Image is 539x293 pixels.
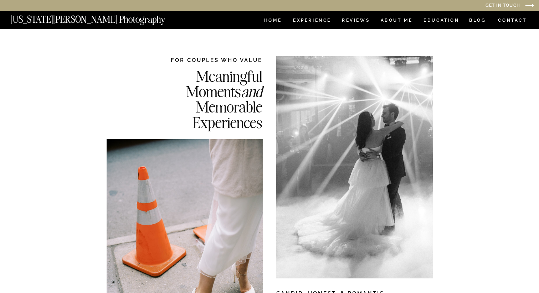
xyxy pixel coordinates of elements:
a: EDUCATION [423,18,460,24]
i: and [241,82,262,101]
a: Get in Touch [413,3,520,9]
a: HOME [263,18,283,24]
a: Experience [293,18,330,24]
a: ABOUT ME [380,18,413,24]
a: REVIEWS [342,18,369,24]
a: BLOG [469,18,486,24]
h2: FOR COUPLES WHO VALUE [150,56,262,64]
a: [US_STATE][PERSON_NAME] Photography [10,15,189,21]
h2: Meaningful Moments Memorable Experiences [150,68,262,129]
a: CONTACT [498,16,527,24]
